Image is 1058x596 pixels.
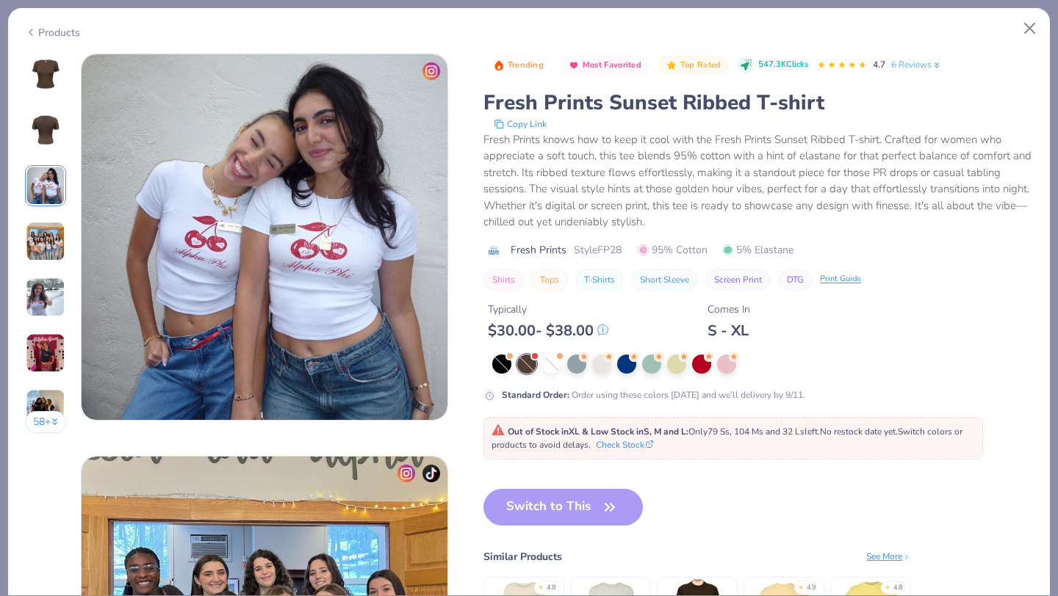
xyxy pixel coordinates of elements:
span: 547.3K Clicks [758,59,808,71]
strong: & Low Stock in S, M and L : [582,426,688,437]
button: Shirts [483,269,524,290]
div: 4.8 [893,583,902,593]
button: Screen Print [705,269,771,290]
strong: Out of Stock in XL [508,426,582,437]
img: User generated content [26,389,65,429]
img: Trending sort [493,59,505,71]
span: No restock date yet. [820,426,898,437]
span: 95% Cotton [638,242,708,258]
div: Products [25,25,80,40]
button: T-Shirts [575,269,624,290]
img: Most Favorited sort [568,59,580,71]
img: tiktok-icon.png [422,465,440,482]
span: Most Favorited [583,61,641,69]
div: Print Guide [820,273,861,286]
button: Check Stock [596,438,653,451]
span: 5% Elastane [722,242,794,258]
img: 840840a7-98f6-4831-8715-247c9be88a3e [82,54,447,420]
img: brand logo [483,244,503,256]
div: ★ [798,583,804,589]
img: insta-icon.png [422,62,440,80]
img: Back [28,112,63,148]
button: DTG [778,269,813,290]
div: Typically [488,302,608,317]
img: Top Rated sort [666,59,677,71]
span: Trending [508,61,544,69]
img: User generated content [26,277,65,317]
button: Badge Button [560,56,649,75]
button: Close [1016,15,1044,43]
div: S - XL [708,321,750,340]
button: 58+ [25,411,67,433]
img: Front [28,57,63,92]
div: 4.9 [807,583,816,593]
strong: Standard Order : [502,389,569,401]
div: 4.8 [547,583,555,593]
button: Badge Button [485,56,551,75]
img: User generated content [26,166,65,206]
button: Short Sleeve [631,269,698,290]
div: Fresh Prints Sunset Ribbed T-shirt [483,89,1033,117]
span: 4.7 [873,59,885,70]
div: ★ [538,583,544,589]
a: 6 Reviews [891,58,942,71]
div: $ 30.00 - $ 38.00 [488,321,608,340]
div: Similar Products [483,549,562,564]
div: Comes In [708,302,750,317]
div: Order using these colors [DATE] and we’ll delivery by 9/11. [502,388,805,401]
span: Fresh Prints [511,242,566,258]
img: insta-icon.png [397,465,415,482]
div: See More [866,550,911,563]
button: Tops [531,269,568,290]
img: User generated content [26,222,65,261]
div: Fresh Prints knows how to keep it cool with the Fresh Prints Sunset Ribbed T-shirt. Crafted for w... [483,131,1033,230]
span: Only 79 Ss, 104 Ms and 32 Ls left. Switch colors or products to avoid delays. [492,426,962,451]
span: Top Rated [680,61,721,69]
div: ★ [885,583,890,589]
span: Style FP28 [574,242,622,258]
div: 4.7 Stars [817,54,867,77]
img: User generated content [26,333,65,373]
button: copy to clipboard [489,117,551,131]
button: Badge Button [658,56,728,75]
